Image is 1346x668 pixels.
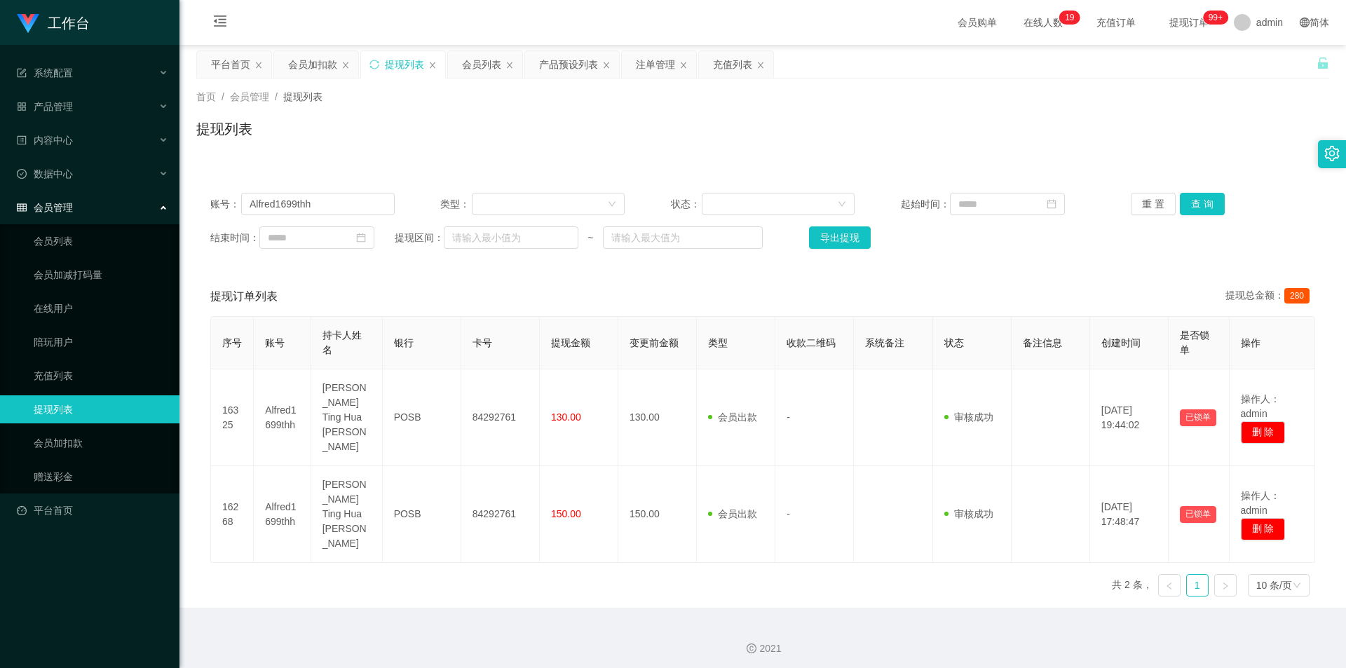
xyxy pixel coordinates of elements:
h1: 工作台 [48,1,90,46]
a: 赠送彩金 [34,463,168,491]
span: 提现订单 [1162,18,1216,27]
td: 84292761 [461,466,540,563]
span: 在线人数 [1017,18,1070,27]
span: 起始时间： [901,197,950,212]
i: 图标: right [1221,582,1230,590]
td: POSB [383,369,461,466]
td: 150.00 [618,466,697,563]
span: 卡号 [473,337,492,348]
img: logo.9652507e.png [17,14,39,34]
i: 图标: copyright [747,643,756,653]
button: 查 询 [1180,193,1225,215]
span: ~ [578,231,602,245]
span: 会员管理 [230,91,269,102]
span: - [787,508,790,519]
i: 图标: profile [17,135,27,145]
i: 图标: calendar [1047,199,1056,209]
div: 平台首页 [211,51,250,78]
span: 首页 [196,91,216,102]
div: 注单管理 [636,51,675,78]
span: 内容中心 [17,135,73,146]
span: 150.00 [551,508,581,519]
span: 充值订单 [1089,18,1143,27]
span: 提现列表 [283,91,322,102]
i: 图标: setting [1324,146,1340,161]
div: 提现列表 [385,51,424,78]
i: 图标: close [428,61,437,69]
td: 16325 [211,369,254,466]
i: 图标: close [341,61,350,69]
i: 图标: appstore-o [17,102,27,111]
span: 数据中心 [17,168,73,179]
span: 持卡人姓名 [322,329,362,355]
span: 变更前金额 [630,337,679,348]
i: 图标: calendar [356,233,366,243]
td: Alfred1699thh [254,466,311,563]
i: 图标: menu-fold [196,1,244,46]
i: 图标: close [505,61,514,69]
span: 序号 [222,337,242,348]
a: 提现列表 [34,395,168,423]
td: 16268 [211,466,254,563]
span: 是否锁单 [1180,329,1209,355]
a: 在线用户 [34,294,168,322]
a: 陪玩用户 [34,328,168,356]
td: [PERSON_NAME] Ting Hua [PERSON_NAME] [311,369,383,466]
i: 图标: check-circle-o [17,169,27,179]
td: [PERSON_NAME] Ting Hua [PERSON_NAME] [311,466,383,563]
button: 已锁单 [1180,506,1216,523]
span: 产品管理 [17,101,73,112]
span: 会员出款 [708,508,757,519]
span: 状态： [671,197,702,212]
p: 9 [1070,11,1075,25]
span: 会员管理 [17,202,73,213]
input: 请输入最小值为 [444,226,578,249]
span: 收款二维码 [787,337,836,348]
div: 10 条/页 [1256,575,1292,596]
a: 会员加减打码量 [34,261,168,289]
a: 会员列表 [34,227,168,255]
a: 1 [1187,575,1208,596]
button: 重 置 [1131,193,1176,215]
p: 1 [1065,11,1070,25]
span: 账号 [265,337,285,348]
div: 会员列表 [462,51,501,78]
i: 图标: close [756,61,765,69]
span: / [222,91,224,102]
span: 审核成功 [944,508,993,519]
i: 图标: table [17,203,27,212]
td: 130.00 [618,369,697,466]
span: 审核成功 [944,411,993,423]
i: 图标: unlock [1317,57,1329,69]
i: 图标: close [602,61,611,69]
i: 图标: down [838,200,846,210]
button: 删 除 [1241,421,1286,444]
span: 130.00 [551,411,581,423]
h1: 提现列表 [196,118,252,139]
span: 280 [1284,288,1310,304]
span: 会员出款 [708,411,757,423]
span: 提现区间： [395,231,444,245]
span: 结束时间： [210,231,259,245]
button: 已锁单 [1180,409,1216,426]
span: 系统配置 [17,67,73,79]
span: 账号： [210,197,241,212]
sup: 19 [1059,11,1080,25]
td: Alfred1699thh [254,369,311,466]
i: 图标: global [1300,18,1310,27]
span: 提现金额 [551,337,590,348]
a: 工作台 [17,17,90,28]
span: 类型 [708,337,728,348]
span: 类型： [440,197,472,212]
span: 系统备注 [865,337,904,348]
i: 图标: sync [369,60,379,69]
a: 充值列表 [34,362,168,390]
div: 会员加扣款 [288,51,337,78]
i: 图标: left [1165,582,1174,590]
sup: 941 [1203,11,1228,25]
i: 图标: close [679,61,688,69]
li: 下一页 [1214,574,1237,597]
li: 1 [1186,574,1209,597]
div: 充值列表 [713,51,752,78]
i: 图标: down [1293,581,1301,591]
